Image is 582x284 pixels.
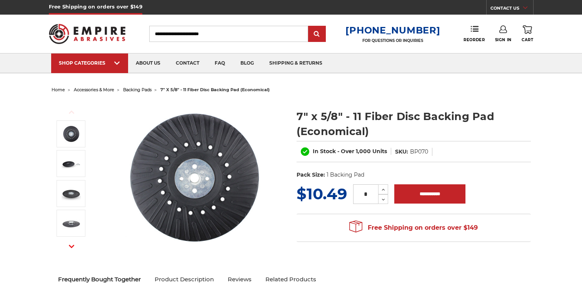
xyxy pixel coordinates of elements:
[233,53,262,73] a: blog
[522,37,533,42] span: Cart
[337,148,354,155] span: - Over
[207,53,233,73] a: faq
[62,104,81,120] button: Previous
[410,148,428,156] dd: BP070
[297,184,347,203] span: $10.49
[262,53,330,73] a: shipping & returns
[74,87,114,92] a: accessories & more
[297,171,325,179] dt: Pack Size:
[356,148,371,155] span: 1,000
[168,53,207,73] a: contact
[62,184,81,203] img: 7-inch resin fiber backing pad showing the spiral ribs and cooling hole pattern
[52,87,65,92] a: home
[345,25,440,36] a: [PHONE_NUMBER]
[313,148,336,155] span: In Stock
[160,87,270,92] span: 7" x 5/8" - 11 fiber disc backing pad (economical)
[395,148,408,156] dt: SKU:
[117,101,271,255] img: 7-inch resin fiber disc backing pad with polypropylene plastic and cooling spiral ribs
[490,4,533,15] a: CONTACT US
[128,53,168,73] a: about us
[345,38,440,43] p: FOR QUESTIONS OR INQUIRIES
[59,60,120,66] div: SHOP CATEGORIES
[62,124,81,144] img: 7-inch resin fiber disc backing pad with polypropylene plastic and cooling spiral ribs
[464,37,485,42] span: Reorder
[349,220,478,236] span: Free Shipping on orders over $149
[464,25,485,42] a: Reorder
[327,171,364,179] dd: 1 Backing Pad
[522,25,533,42] a: Cart
[62,154,81,173] img: 7-inch fiber disc backing pad designed for extended lifespan of resin fiber discs, complete with ...
[123,87,152,92] a: backing pads
[49,19,126,49] img: Empire Abrasives
[372,148,387,155] span: Units
[62,238,81,254] button: Next
[62,214,81,233] img: 7-inch resin fiber sanding disc backing pad featuring spiral raised ribs for efficient cooling an...
[495,37,512,42] span: Sign In
[297,109,531,139] h1: 7" x 5/8" - 11 Fiber Disc Backing Pad (Economical)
